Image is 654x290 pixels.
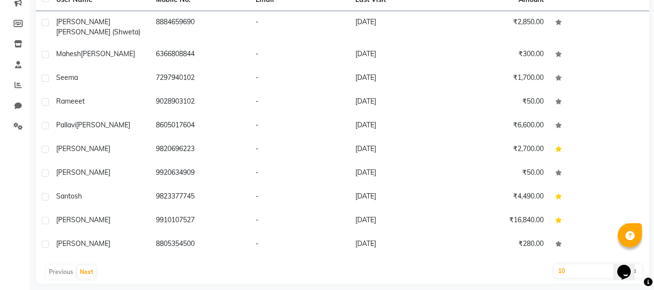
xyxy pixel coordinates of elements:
[250,185,350,209] td: -
[76,121,130,129] span: [PERSON_NAME]
[250,11,350,43] td: -
[250,162,350,185] td: -
[56,28,140,36] span: [PERSON_NAME] (Shweta)
[250,138,350,162] td: -
[150,185,250,209] td: 9823377745
[150,162,250,185] td: 9920634909
[350,11,449,43] td: [DATE]
[450,43,549,67] td: ₹300.00
[56,144,110,153] span: [PERSON_NAME]
[450,67,549,91] td: ₹1,700.00
[450,185,549,209] td: ₹4,490.00
[450,233,549,257] td: ₹280.00
[350,114,449,138] td: [DATE]
[56,192,82,200] span: Santosh
[56,121,76,129] span: Pallavi
[56,168,110,177] span: [PERSON_NAME]
[350,67,449,91] td: [DATE]
[56,215,110,224] span: [PERSON_NAME]
[250,43,350,67] td: -
[56,17,110,26] span: [PERSON_NAME]
[150,43,250,67] td: 6366808844
[450,138,549,162] td: ₹2,700.00
[150,233,250,257] td: 8805354500
[150,114,250,138] td: 8605017604
[250,233,350,257] td: -
[350,43,449,67] td: [DATE]
[150,138,250,162] td: 9820696223
[613,251,644,280] iframe: chat widget
[450,209,549,233] td: ₹16,840.00
[150,91,250,114] td: 9028903102
[450,114,549,138] td: ₹6,600.00
[250,209,350,233] td: -
[250,114,350,138] td: -
[150,11,250,43] td: 8884659690
[350,209,449,233] td: [DATE]
[56,73,78,82] span: seema
[150,209,250,233] td: 9910107527
[450,91,549,114] td: ₹50.00
[450,11,549,43] td: ₹2,850.00
[350,233,449,257] td: [DATE]
[350,91,449,114] td: [DATE]
[250,67,350,91] td: -
[350,138,449,162] td: [DATE]
[56,97,85,106] span: Rameeet
[81,49,135,58] span: [PERSON_NAME]
[250,91,350,114] td: -
[350,185,449,209] td: [DATE]
[56,239,110,248] span: [PERSON_NAME]
[150,67,250,91] td: 7297940102
[77,265,96,279] button: Next
[56,49,81,58] span: Mahesh
[450,162,549,185] td: ₹50.00
[350,162,449,185] td: [DATE]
